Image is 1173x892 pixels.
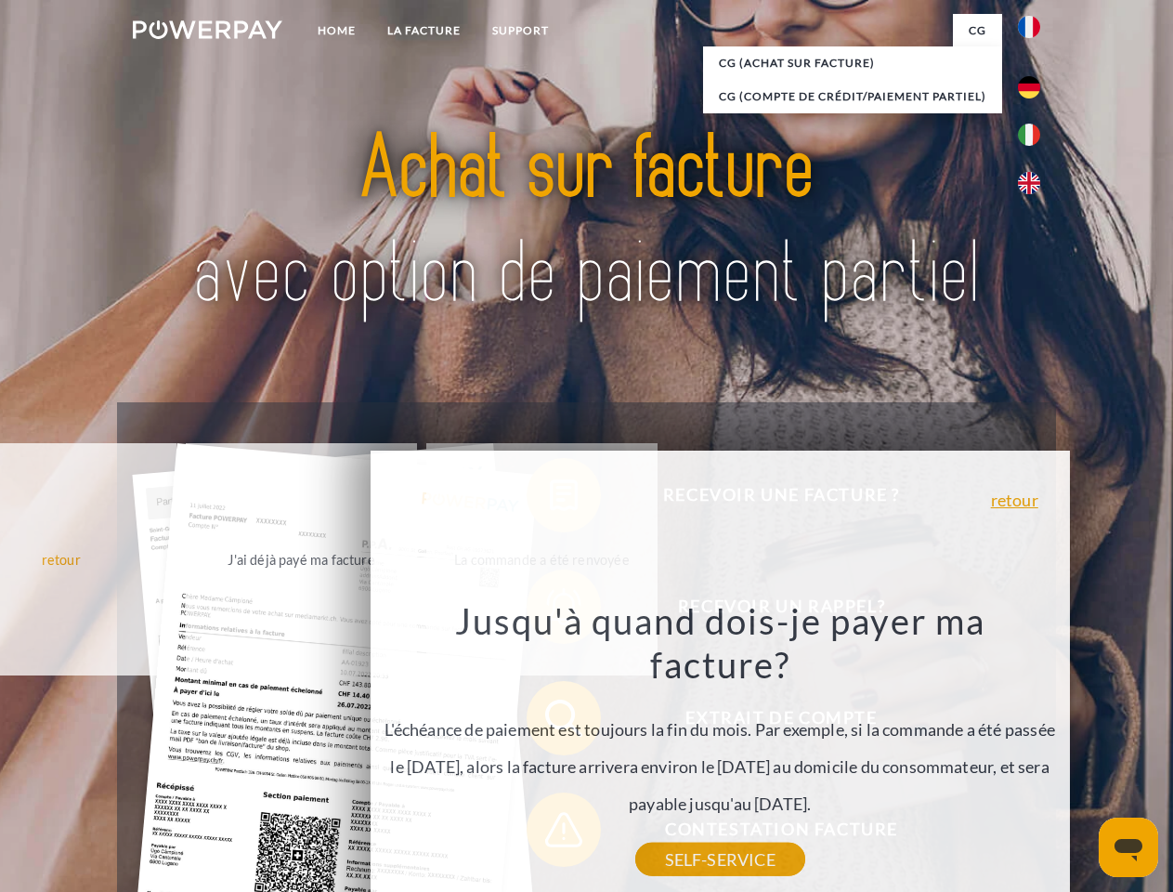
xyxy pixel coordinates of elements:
img: de [1018,76,1040,98]
a: retour [991,492,1038,508]
div: L'échéance de paiement est toujours la fin du mois. Par exemple, si la commande a été passée le [... [381,598,1059,859]
img: logo-powerpay-white.svg [133,20,282,39]
div: J'ai déjà payé ma facture [197,546,406,571]
a: LA FACTURE [371,14,476,47]
a: SELF-SERVICE [635,843,805,876]
img: en [1018,172,1040,194]
a: CG (achat sur facture) [703,46,1002,80]
a: CG (Compte de crédit/paiement partiel) [703,80,1002,113]
img: it [1018,124,1040,146]
a: CG [953,14,1002,47]
img: fr [1018,16,1040,38]
img: title-powerpay_fr.svg [177,89,996,356]
h3: Jusqu'à quand dois-je payer ma facture? [381,598,1059,688]
iframe: Bouton de lancement de la fenêtre de messagerie [1099,818,1158,877]
a: Home [302,14,371,47]
a: Support [476,14,565,47]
